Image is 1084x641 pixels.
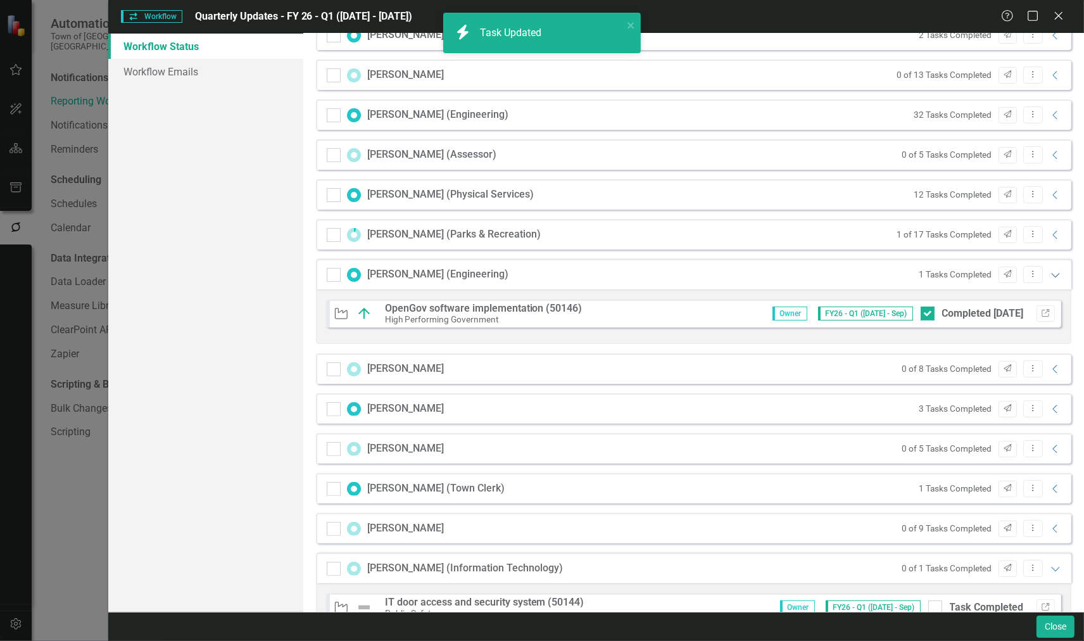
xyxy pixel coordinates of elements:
[1037,616,1075,638] button: Close
[826,600,921,614] span: FY26 - Q1 ([DATE] - Sep)
[367,108,508,122] div: [PERSON_NAME] (Engineering)
[902,523,992,535] small: 0 of 9 Tasks Completed
[914,189,992,201] small: 12 Tasks Completed
[367,521,444,536] div: [PERSON_NAME]
[902,149,992,161] small: 0 of 5 Tasks Completed
[121,10,182,23] span: Workflow
[367,148,496,162] div: [PERSON_NAME] (Assessor)
[367,187,534,202] div: [PERSON_NAME] (Physical Services)
[367,227,541,242] div: [PERSON_NAME] (Parks & Recreation)
[385,314,498,324] small: High Performing Government
[108,59,303,84] a: Workflow Emails
[914,109,992,121] small: 32 Tasks Completed
[897,229,992,241] small: 1 of 17 Tasks Completed
[902,562,992,574] small: 0 of 1 Tasks Completed
[385,608,434,618] small: Public Safety
[919,483,992,495] small: 1 Tasks Completed
[356,306,372,321] img: On Target
[919,29,992,41] small: 2 Tasks Completed
[385,302,583,314] strong: OpenGov software implementation (50146)
[367,402,444,416] div: [PERSON_NAME]
[780,600,815,614] span: Owner
[356,600,372,615] img: Not Defined
[919,269,992,281] small: 1 Tasks Completed
[902,363,992,375] small: 0 of 8 Tasks Completed
[108,34,303,59] a: Workflow Status
[818,307,913,320] span: FY26 - Q1 ([DATE] - Sep)
[950,600,1024,615] div: Task Completed
[367,68,444,82] div: [PERSON_NAME]
[902,443,992,455] small: 0 of 5 Tasks Completed
[367,28,551,42] div: [PERSON_NAME] ([GEOGRAPHIC_DATA])
[627,18,636,32] button: close
[367,362,444,376] div: [PERSON_NAME]
[480,26,545,41] div: Task Updated
[385,596,584,608] strong: IT door access and security system (50144)
[367,441,444,456] div: [PERSON_NAME]
[897,69,992,81] small: 0 of 13 Tasks Completed
[772,307,807,320] span: Owner
[919,403,992,415] small: 3 Tasks Completed
[195,10,413,22] span: Quarterly Updates - FY 26 - Q1 ([DATE] - [DATE])
[942,307,1024,321] div: Completed [DATE]
[367,481,505,496] div: [PERSON_NAME] (Town Clerk)
[367,267,508,282] div: [PERSON_NAME] (Engineering)
[367,561,563,576] div: [PERSON_NAME] (Information Technology)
